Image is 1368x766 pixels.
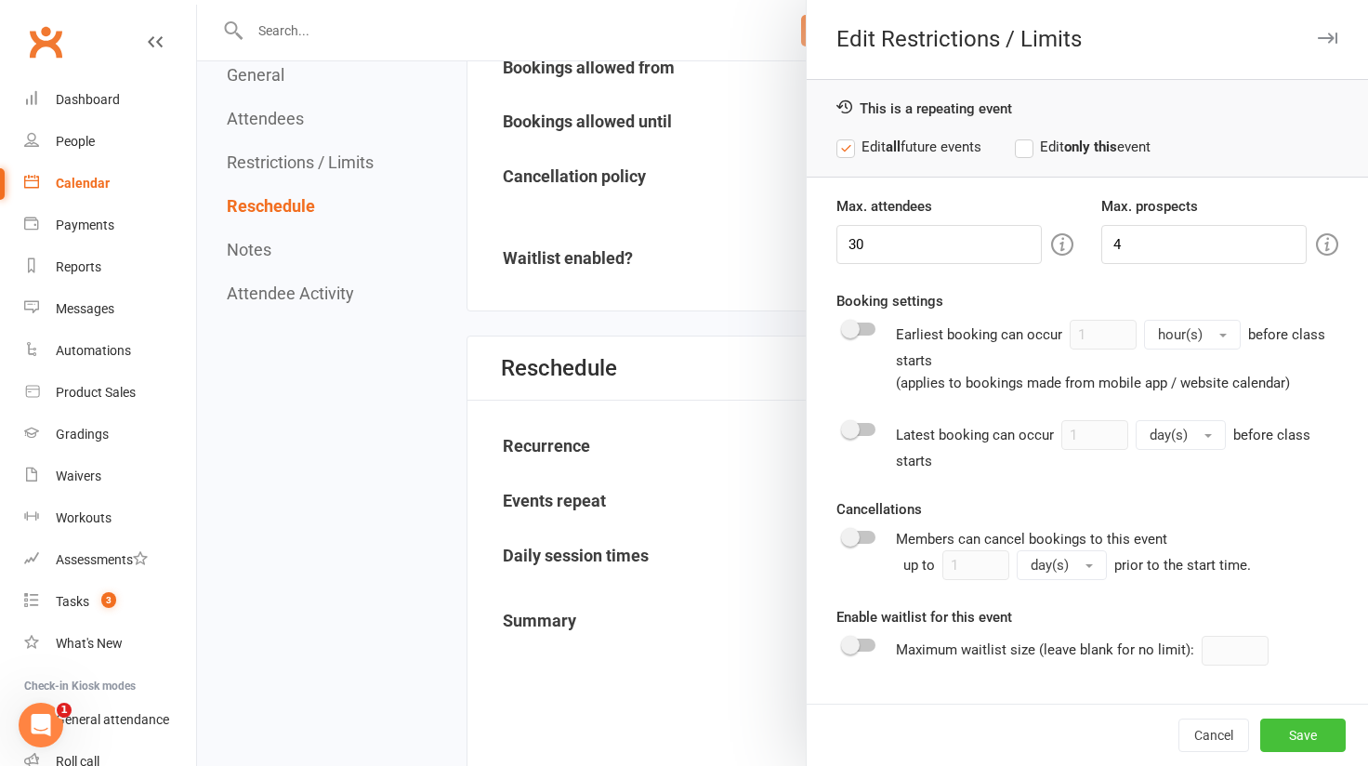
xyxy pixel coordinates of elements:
strong: all [886,139,901,155]
a: Assessments [24,539,196,581]
button: day(s) [1136,420,1226,450]
span: 1 [57,703,72,718]
label: Edit future events [836,136,981,158]
a: People [24,121,196,163]
span: hour(s) [1158,326,1203,343]
div: Edit Restrictions / Limits [807,26,1368,52]
span: day(s) [1150,427,1188,443]
a: Reports [24,246,196,288]
div: Earliest booking can occur [896,320,1338,394]
button: Cancel [1178,719,1249,752]
label: Max. attendees [836,195,932,218]
a: Dashboard [24,79,196,121]
label: Cancellations [836,498,922,521]
div: Payments [56,218,114,232]
div: Reports [56,259,101,274]
a: Automations [24,330,196,372]
label: Edit event [1015,136,1151,158]
div: People [56,134,95,149]
button: hour(s) [1144,320,1241,350]
strong: only this [1064,139,1117,155]
div: General attendance [56,712,169,727]
div: Maximum waitlist size (leave blank for no limit): [896,636,1298,666]
div: Tasks [56,594,89,609]
span: 3 [101,592,116,608]
div: Latest booking can occur [896,420,1338,472]
a: What's New [24,623,196,665]
iframe: Intercom live chat [19,703,63,747]
span: prior to the start time. [1114,557,1251,574]
div: up to [903,550,1107,580]
label: Max. prospects [1101,195,1198,218]
a: Gradings [24,414,196,456]
div: Members can cancel bookings to this event [896,528,1338,580]
div: Workouts [56,510,112,525]
div: Dashboard [56,92,120,107]
button: day(s) [1017,550,1107,580]
div: Messages [56,301,114,316]
a: Waivers [24,456,196,497]
div: What's New [56,636,123,651]
a: General attendance kiosk mode [24,699,196,741]
span: day(s) [1031,557,1069,574]
div: This is a repeating event [836,99,1338,117]
label: Enable waitlist for this event [836,606,1012,628]
span: before class starts (applies to bookings made from mobile app / website calendar) [896,326,1325,391]
a: Product Sales [24,372,196,414]
button: Save [1260,719,1346,752]
a: Tasks 3 [24,581,196,623]
div: Calendar [56,176,110,191]
div: Waivers [56,469,101,483]
a: Calendar [24,163,196,205]
div: Product Sales [56,385,136,400]
div: Assessments [56,552,148,567]
div: Automations [56,343,131,358]
div: Gradings [56,427,109,442]
a: Clubworx [22,19,69,65]
a: Payments [24,205,196,246]
a: Messages [24,288,196,330]
label: Booking settings [836,290,943,312]
a: Workouts [24,497,196,539]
